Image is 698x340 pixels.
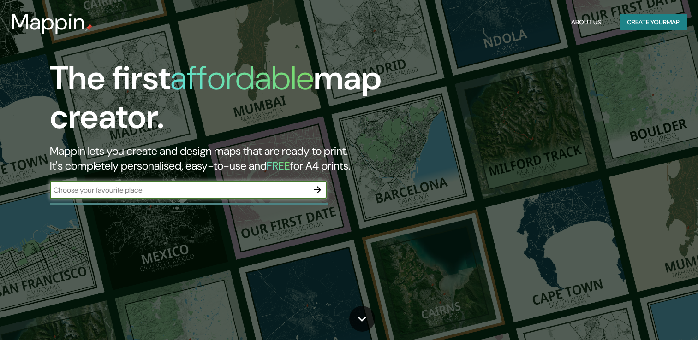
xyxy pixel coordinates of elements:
h1: The first map creator. [50,59,399,144]
button: About Us [567,14,605,31]
img: mappin-pin [85,24,93,31]
h2: Mappin lets you create and design maps that are ready to print. It's completely personalised, eas... [50,144,399,173]
input: Choose your favourite place [50,185,308,195]
button: Create yourmap [620,14,687,31]
h3: Mappin [11,9,85,35]
h5: FREE [267,158,290,173]
h1: affordable [170,57,314,100]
